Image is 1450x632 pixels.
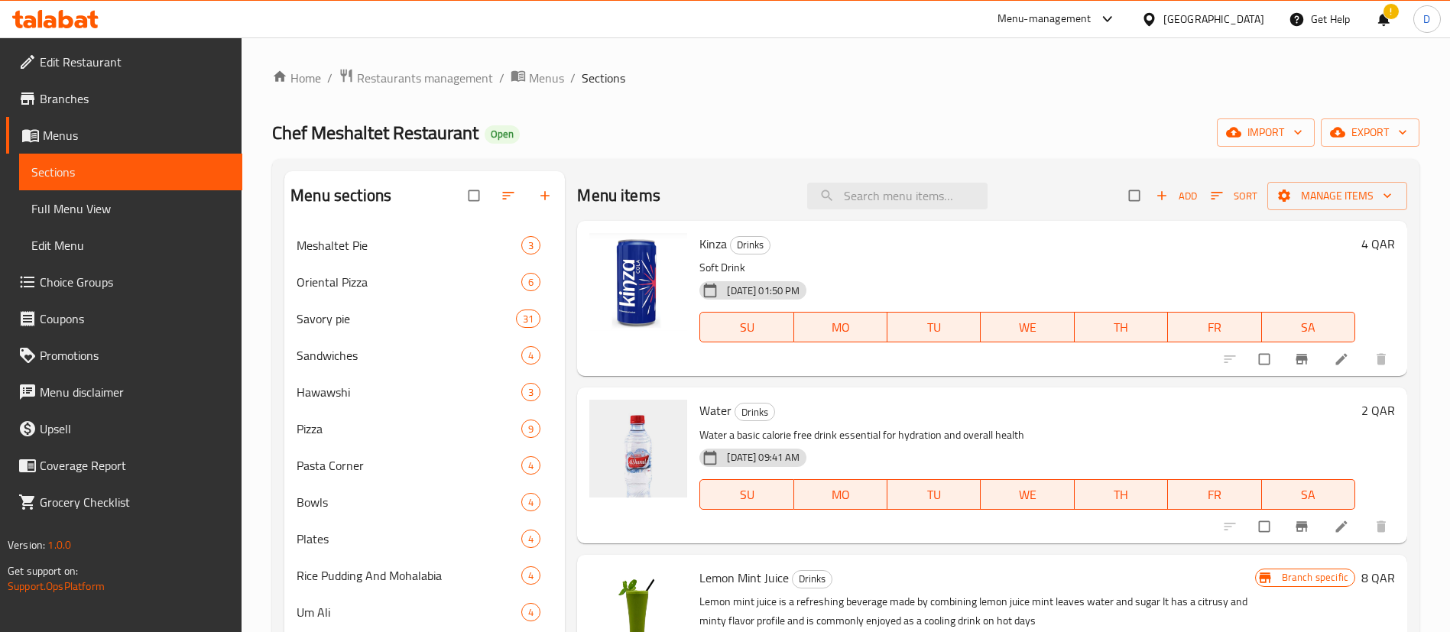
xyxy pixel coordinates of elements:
a: Edit Restaurant [6,44,242,80]
img: Kinza [589,233,687,331]
span: Pasta Corner [297,456,521,475]
a: Menus [511,68,564,88]
div: Menu-management [997,10,1092,28]
span: 9 [522,422,540,436]
span: Sections [31,163,230,181]
h2: Menu sections [290,184,391,207]
span: Kinza [699,232,727,255]
span: D [1423,11,1430,28]
span: Water [699,399,731,422]
span: Select to update [1250,512,1282,541]
span: Coverage Report [40,456,230,475]
button: WE [981,479,1074,510]
button: Add [1152,184,1201,208]
span: Promotions [40,346,230,365]
span: Hawawshi [297,383,521,401]
div: items [521,530,540,548]
span: 31 [517,312,540,326]
span: MO [800,484,881,506]
a: Edit Menu [19,227,242,264]
p: Lemon mint juice is a refreshing beverage made by combining lemon juice mint leaves water and sug... [699,592,1254,630]
span: Get support on: [8,561,78,581]
span: import [1229,123,1302,142]
span: Plates [297,530,521,548]
button: FR [1168,312,1261,342]
span: Grocery Checklist [40,493,230,511]
span: Menu disclaimer [40,383,230,401]
h6: 2 QAR [1361,400,1395,421]
span: Bowls [297,493,521,511]
div: Pizza [297,420,521,438]
span: Sort items [1201,184,1267,208]
a: Menu disclaimer [6,374,242,410]
a: Edit menu item [1334,519,1352,534]
div: Oriental Pizza [297,273,521,291]
button: TU [887,312,981,342]
a: Promotions [6,337,242,374]
div: Oriental Pizza6 [284,264,565,300]
span: SA [1268,316,1349,339]
button: delete [1364,342,1401,376]
span: TH [1081,316,1162,339]
span: 4 [522,348,540,363]
span: SU [706,316,787,339]
span: Menus [43,126,230,144]
span: 4 [522,569,540,583]
span: Chef Meshaltet Restaurant [272,115,478,150]
span: Add item [1152,184,1201,208]
span: Branch specific [1276,570,1354,585]
a: Branches [6,80,242,117]
div: items [521,420,540,438]
a: Upsell [6,410,242,447]
a: Support.OpsPlatform [8,576,105,596]
span: export [1333,123,1407,142]
span: Full Menu View [31,199,230,218]
h6: 8 QAR [1361,567,1395,588]
a: Coverage Report [6,447,242,484]
span: Sort sections [491,179,528,212]
span: Sort [1211,187,1257,205]
button: TH [1075,479,1168,510]
span: 3 [522,238,540,253]
button: Branch-specific-item [1285,342,1322,376]
input: search [807,183,988,209]
span: Coupons [40,310,230,328]
span: 4 [522,532,540,546]
div: Um Ali [297,603,521,621]
div: items [521,236,540,254]
a: Sections [19,154,242,190]
span: Savory pie [297,310,516,328]
h6: 4 QAR [1361,233,1395,254]
div: Savory pie31 [284,300,565,337]
span: [DATE] 09:41 AM [721,450,806,465]
div: items [521,603,540,621]
span: Drinks [735,404,774,421]
button: WE [981,312,1074,342]
div: Rice Pudding And Mohalabia [297,566,521,585]
span: Add [1156,187,1197,205]
button: SA [1262,479,1355,510]
div: items [521,456,540,475]
button: export [1321,118,1419,147]
span: 4 [522,459,540,473]
span: 3 [522,385,540,400]
button: delete [1364,510,1401,543]
span: Meshaltet Pie [297,236,521,254]
span: Select all sections [459,181,491,210]
a: Edit menu item [1334,352,1352,367]
a: Home [272,69,321,87]
button: Manage items [1267,182,1407,210]
div: Open [485,125,520,144]
span: Drinks [793,570,832,588]
span: TH [1081,484,1162,506]
button: Add section [528,179,565,212]
button: TH [1075,312,1168,342]
span: 1.0.0 [47,535,71,555]
span: SA [1268,484,1349,506]
span: Open [485,128,520,141]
